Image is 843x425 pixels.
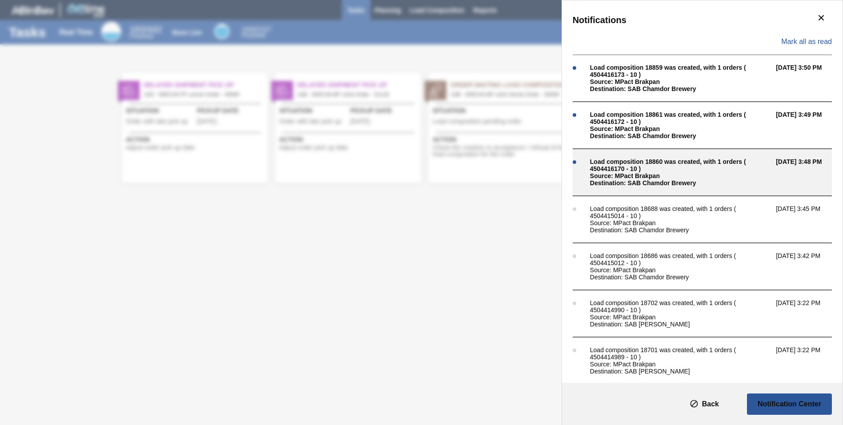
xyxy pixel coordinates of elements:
[776,299,841,328] span: [DATE] 3:22 PM
[590,266,771,274] div: Source: MPact Brakpan
[590,346,771,361] div: Load composition 18701 was created, with 1 orders ( 4504414989 - 10 )
[590,78,771,85] div: Source: MPact Brakpan
[590,321,771,328] div: Destination: SAB [PERSON_NAME]
[776,158,841,187] span: [DATE] 3:48 PM
[590,299,771,314] div: Load composition 18702 was created, with 1 orders ( 4504414990 - 10 )
[590,368,771,375] div: Destination: SAB [PERSON_NAME]
[590,205,771,219] div: Load composition 18688 was created, with 1 orders ( 4504415014 - 10 )
[590,361,771,368] div: Source: MPact Brakpan
[776,64,841,92] span: [DATE] 3:50 PM
[590,132,771,139] div: Destination: SAB Chamdor Brewery
[590,252,771,266] div: Load composition 18686 was created, with 1 orders ( 4504415012 - 10 )
[590,64,771,78] div: Load composition 18859 was created, with 1 orders ( 4504416173 - 10 )
[590,85,771,92] div: Destination: SAB Chamdor Brewery
[776,205,841,234] span: [DATE] 3:45 PM
[590,172,771,179] div: Source: MPact Brakpan
[590,111,771,125] div: Load composition 18861 was created, with 1 orders ( 4504416172 - 10 )
[590,125,771,132] div: Source: MPact Brakpan
[590,219,771,226] div: Source: MPact Brakpan
[590,179,771,187] div: Destination: SAB Chamdor Brewery
[781,38,832,46] span: Mark all as read
[590,158,771,172] div: Load composition 18860 was created, with 1 orders ( 4504416170 - 10 )
[590,226,771,234] div: Destination: SAB Chamdor Brewery
[590,274,771,281] div: Destination: SAB Chamdor Brewery
[776,252,841,281] span: [DATE] 3:42 PM
[776,111,841,139] span: [DATE] 3:49 PM
[776,346,841,375] span: [DATE] 3:22 PM
[590,314,771,321] div: Source: MPact Brakpan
